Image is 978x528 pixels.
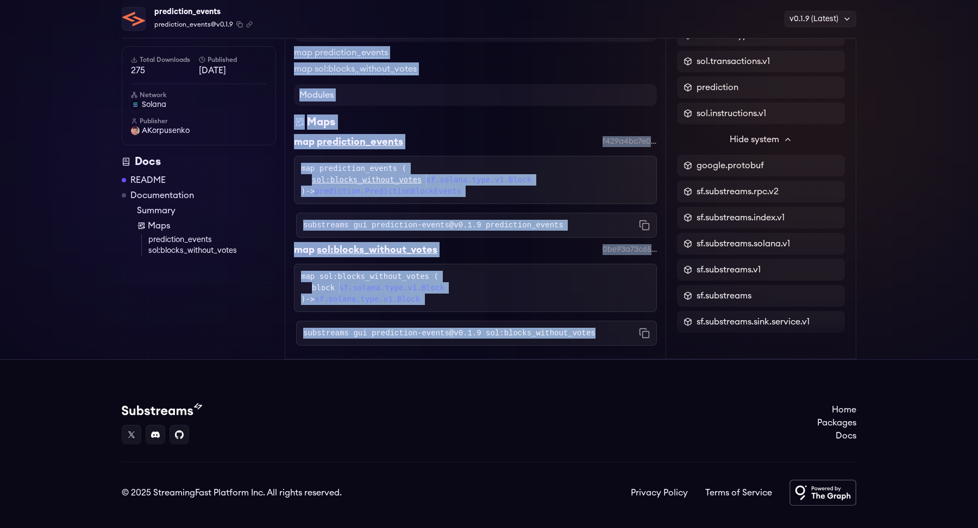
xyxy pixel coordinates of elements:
span: Hide system [730,133,779,146]
img: Powered by The Graph [789,480,856,506]
img: Package Logo [122,8,145,30]
span: sf.substreams.rpc.v2 [697,185,779,198]
a: map prediction_events [294,48,388,58]
span: -> [305,187,461,195]
code: substreams gui prediction-events@v0.1.9 prediction_events [303,220,563,231]
a: Documentation [130,189,194,202]
img: Maps icon [294,114,305,130]
a: Terms of Service [705,486,772,499]
a: sf.solana.type.v1.Block [426,174,531,186]
a: sol:blocks_without_votes [148,245,276,256]
span: sf.substreams.sink.service.v1 [697,315,810,328]
span: sol.transactions.v1 [697,55,770,68]
button: Copy .spkg link to clipboard [246,21,253,28]
h6: Publisher [131,117,267,125]
div: f429a4bc7e030325a63c53f8b9dec881c33e65ea [603,136,657,147]
span: [DATE] [199,64,267,77]
a: solana [131,99,267,110]
a: README [130,174,166,187]
div: Docs [122,154,276,169]
a: Packages [817,416,856,429]
div: block [312,282,650,294]
a: AKorpusenko [131,125,267,136]
a: sol:blocks_without_votes [312,174,422,186]
span: -> [305,295,420,303]
span: sf.substreams.index.v1 [697,211,785,224]
h6: Total Downloads [131,55,199,64]
span: sf.substreams [697,289,751,302]
code: substreams gui prediction-events@v0.1.9 sol:blocks_without_votes [303,328,595,339]
span: google.protobuf [697,159,764,172]
a: map sol:blocks_without_votes [294,65,417,74]
span: prediction_events@v0.1.9 [154,20,233,29]
span: 275 [131,64,199,77]
button: Copy command to clipboard [639,328,650,339]
button: Hide system [677,129,845,150]
div: sol:blocks_without_votes [317,242,437,257]
img: User Avatar [131,126,140,135]
img: Map icon [137,221,146,230]
h6: Network [131,91,267,99]
a: Maps [137,219,276,232]
span: AKorpusenko [142,125,190,136]
div: Maps [307,114,335,130]
div: prediction_events [317,134,403,149]
button: Copy command to clipboard [639,220,650,231]
button: Copy package name and version [236,21,243,28]
div: map prediction_events ( ) [301,163,650,197]
div: prediction_events [154,4,253,20]
div: v0.1.9 (Latest) [785,11,856,27]
span: sf.substreams.solana.v1 [697,237,790,250]
a: Privacy Policy [631,486,688,499]
a: sf.solana.type.v1.Block [339,282,444,294]
div: © 2025 StreamingFast Platform Inc. All rights reserved. [122,486,342,499]
span: sf.substreams.v1 [697,263,761,276]
a: prediction_events [148,234,276,245]
a: Docs [817,429,856,442]
div: 0be93a73c65aa8ec2de4b1a47209edeea493ff29 [603,244,657,255]
a: Summary [137,204,276,217]
div: map sol:blocks_without_votes ( ) [301,271,650,305]
div: map [294,134,315,149]
span: solana [142,99,166,110]
img: solana [131,100,140,109]
span: sol.instructions.v1 [697,107,766,120]
span: prediction [697,81,738,94]
h4: Modules [294,84,657,106]
a: Home [817,403,856,416]
img: Substream's logo [122,403,202,416]
a: sf.solana.type.v1.Block [315,295,420,303]
h6: Published [199,55,267,64]
div: map [294,242,315,257]
a: prediction.PredictionBlockEvents [315,187,461,195]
